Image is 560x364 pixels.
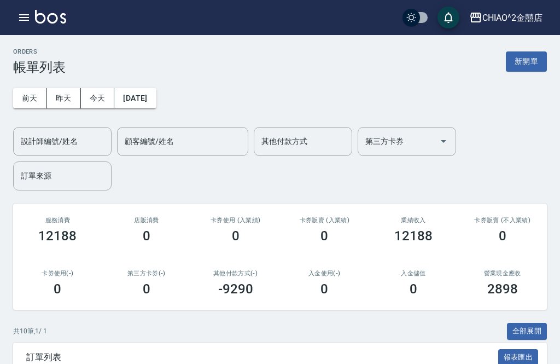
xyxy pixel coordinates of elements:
h2: 卡券販賣 (入業績) [293,217,356,224]
h3: 0 [499,228,506,244]
h2: 業績收入 [382,217,445,224]
div: CHIAO^2金囍店 [482,11,542,25]
button: 全部展開 [507,323,547,340]
button: save [437,7,459,28]
h3: 服務消費 [26,217,89,224]
button: 新開單 [506,51,547,72]
h2: 卡券使用(-) [26,270,89,277]
h2: ORDERS [13,48,66,55]
h3: 0 [143,228,150,244]
h3: 0 [232,228,240,244]
h2: 營業現金應收 [471,270,534,277]
h3: 12188 [38,228,77,244]
button: 昨天 [47,88,81,108]
button: 今天 [81,88,115,108]
button: [DATE] [114,88,156,108]
p: 共 10 筆, 1 / 1 [13,326,47,336]
a: 新開單 [506,56,547,66]
h2: 卡券使用 (入業績) [204,217,267,224]
h2: 店販消費 [115,217,178,224]
button: 前天 [13,88,47,108]
img: Logo [35,10,66,24]
button: Open [435,132,452,150]
h3: 0 [143,281,150,297]
h3: 0 [320,281,328,297]
h3: -9290 [218,281,253,297]
h3: 2898 [487,281,518,297]
h3: 0 [54,281,61,297]
h3: 0 [320,228,328,244]
button: CHIAO^2金囍店 [465,7,547,29]
span: 訂單列表 [26,352,498,363]
h2: 入金儲值 [382,270,445,277]
h2: 入金使用(-) [293,270,356,277]
a: 報表匯出 [498,351,539,362]
h2: 卡券販賣 (不入業績) [471,217,534,224]
h2: 第三方卡券(-) [115,270,178,277]
h3: 12188 [394,228,433,244]
h2: 其他付款方式(-) [204,270,267,277]
h3: 帳單列表 [13,60,66,75]
h3: 0 [410,281,417,297]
